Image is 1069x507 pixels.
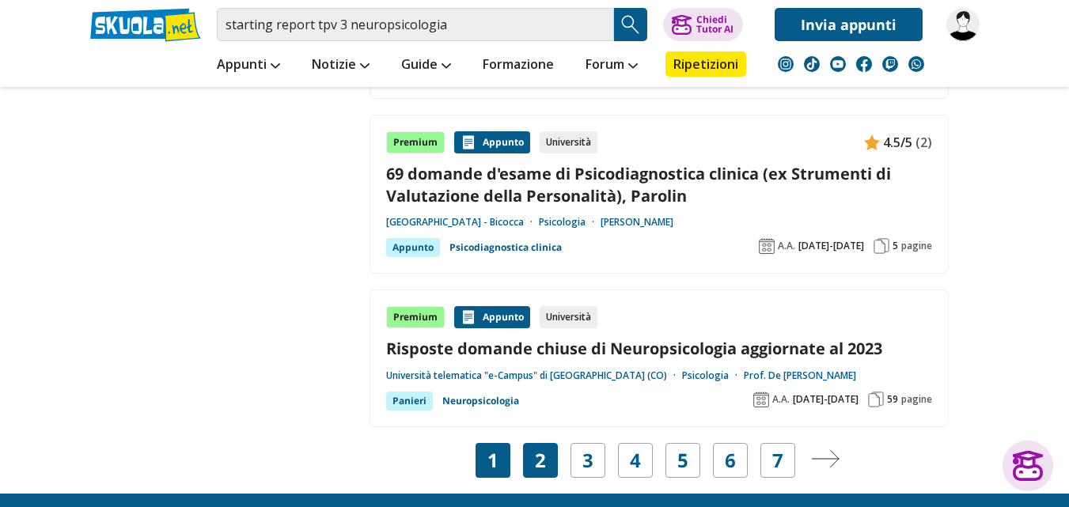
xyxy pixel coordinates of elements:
span: 1 [487,449,498,471]
a: Neuropsicologia [442,392,519,411]
img: Appunti contenuto [461,309,476,325]
div: Premium [386,306,445,328]
input: Cerca appunti, riassunti o versioni [217,8,614,41]
img: Appunti contenuto [864,134,880,150]
a: 4 [630,449,641,471]
div: Università [540,306,597,328]
img: Pagine [868,392,884,407]
a: Formazione [479,51,558,80]
div: Panieri [386,392,433,411]
div: Appunto [386,238,440,257]
a: Psicologia [682,369,744,382]
a: Notizie [308,51,373,80]
img: Anno accademico [753,392,769,407]
nav: Navigazione pagine [370,443,949,478]
img: Pagine [874,238,889,254]
div: Premium [386,131,445,153]
a: Prof. De [PERSON_NAME] [744,369,856,382]
img: youtube [830,56,846,72]
span: pagine [901,240,932,252]
img: tiktok [804,56,820,72]
img: Anno accademico [759,238,775,254]
a: Psicologia [539,216,601,229]
div: Chiedi Tutor AI [696,15,734,34]
span: 4.5/5 [883,132,912,153]
a: Pagina successiva [811,449,840,471]
a: Guide [397,51,455,80]
img: Cerca appunti, riassunti o versioni [619,13,643,36]
a: Forum [582,51,642,80]
button: ChiediTutor AI [663,8,743,41]
a: [PERSON_NAME] [601,216,673,229]
a: 3 [582,449,593,471]
img: instagram [778,56,794,72]
img: twitch [882,56,898,72]
span: 5 [893,240,898,252]
a: 6 [725,449,736,471]
a: 2 [535,449,546,471]
a: Psicodiagnostica clinica [449,238,562,257]
a: Università telematica "e-Campus" di [GEOGRAPHIC_DATA] (CO) [386,369,682,382]
span: A.A. [778,240,795,252]
button: Search Button [614,8,647,41]
span: A.A. [772,393,790,406]
a: Invia appunti [775,8,923,41]
img: staritas [946,8,980,41]
img: Appunti contenuto [461,134,476,150]
span: pagine [901,393,932,406]
a: Ripetizioni [665,51,746,77]
span: 59 [887,393,898,406]
img: Pagina successiva [811,450,840,467]
a: 7 [772,449,783,471]
span: (2) [915,132,932,153]
div: Appunto [454,131,530,153]
a: [GEOGRAPHIC_DATA] - Bicocca [386,216,539,229]
span: [DATE]-[DATE] [798,240,864,252]
a: Risposte domande chiuse di Neuropsicologia aggiornate al 2023 [386,338,932,359]
img: facebook [856,56,872,72]
span: [DATE]-[DATE] [793,393,859,406]
a: 5 [677,449,688,471]
div: Appunto [454,306,530,328]
a: 69 domande d'esame di Psicodiagnostica clinica (ex Strumenti di Valutazione della Personalità), P... [386,163,932,206]
img: WhatsApp [908,56,924,72]
div: Università [540,131,597,153]
a: Appunti [213,51,284,80]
